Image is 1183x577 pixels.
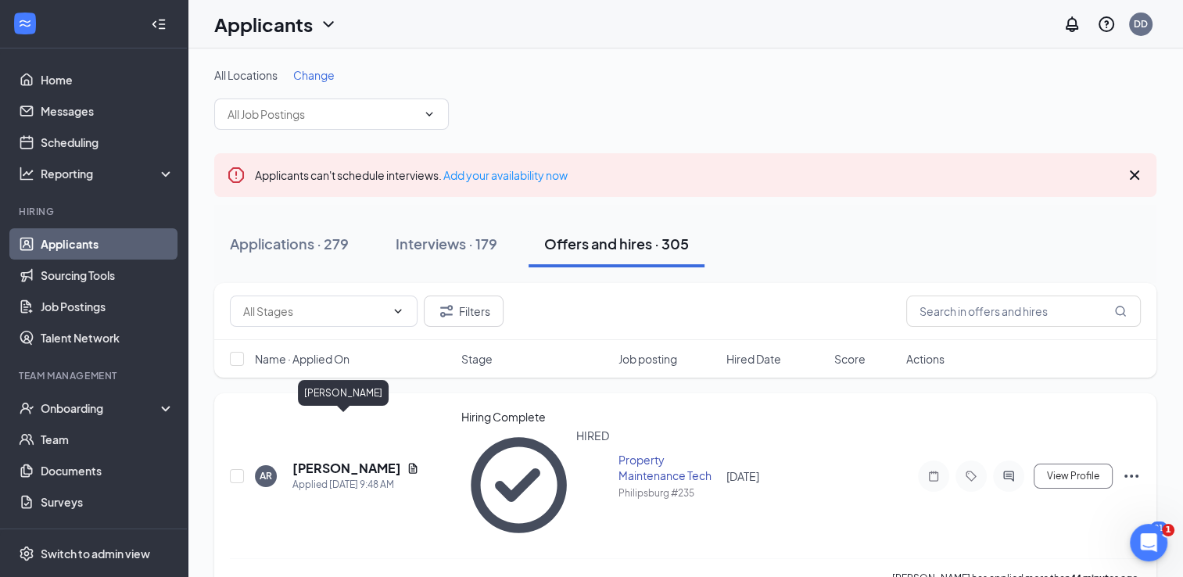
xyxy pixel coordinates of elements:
[396,234,497,253] div: Interviews · 179
[906,296,1141,327] input: Search in offers and hires
[292,477,419,493] div: Applied [DATE] 9:48 AM
[1162,524,1174,536] span: 1
[423,108,436,120] svg: ChevronDown
[292,460,400,477] h5: [PERSON_NAME]
[461,428,576,543] svg: CheckmarkCircle
[1130,524,1167,561] iframe: Intercom live chat
[443,168,568,182] a: Add your availability now
[618,486,717,500] div: Philipsburg #235
[1063,15,1081,34] svg: Notifications
[19,205,171,218] div: Hiring
[424,296,504,327] button: Filter Filters
[41,260,174,291] a: Sourcing Tools
[19,400,34,416] svg: UserCheck
[17,16,33,31] svg: WorkstreamLogo
[41,127,174,158] a: Scheduling
[1097,15,1116,34] svg: QuestionInfo
[255,351,350,367] span: Name · Applied On
[999,470,1018,482] svg: ActiveChat
[243,303,385,320] input: All Stages
[437,302,456,321] svg: Filter
[726,351,781,367] span: Hired Date
[834,351,866,367] span: Score
[618,351,677,367] span: Job posting
[41,455,174,486] a: Documents
[1150,521,1167,535] div: 91
[962,470,980,482] svg: Tag
[298,380,389,406] div: [PERSON_NAME]
[1134,17,1148,30] div: DD
[227,166,246,185] svg: Error
[1114,305,1127,317] svg: MagnifyingGlass
[461,351,493,367] span: Stage
[230,234,349,253] div: Applications · 279
[1047,471,1099,482] span: View Profile
[41,546,150,561] div: Switch to admin view
[214,68,278,82] span: All Locations
[19,166,34,181] svg: Analysis
[726,469,759,483] span: [DATE]
[41,228,174,260] a: Applicants
[41,322,174,353] a: Talent Network
[906,351,945,367] span: Actions
[924,470,943,482] svg: Note
[41,291,174,322] a: Job Postings
[41,64,174,95] a: Home
[1122,467,1141,486] svg: Ellipses
[461,409,609,425] div: Hiring Complete
[19,369,171,382] div: Team Management
[19,546,34,561] svg: Settings
[576,428,609,543] div: HIRED
[293,68,335,82] span: Change
[407,462,419,475] svg: Document
[214,11,313,38] h1: Applicants
[41,95,174,127] a: Messages
[260,469,272,482] div: AR
[228,106,417,123] input: All Job Postings
[392,305,404,317] svg: ChevronDown
[41,486,174,518] a: Surveys
[41,400,161,416] div: Onboarding
[151,16,167,32] svg: Collapse
[41,424,174,455] a: Team
[255,168,568,182] span: Applicants can't schedule interviews.
[618,452,717,483] div: Property Maintenance Tech
[319,15,338,34] svg: ChevronDown
[1125,166,1144,185] svg: Cross
[1034,464,1113,489] button: View Profile
[41,166,175,181] div: Reporting
[544,234,689,253] div: Offers and hires · 305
